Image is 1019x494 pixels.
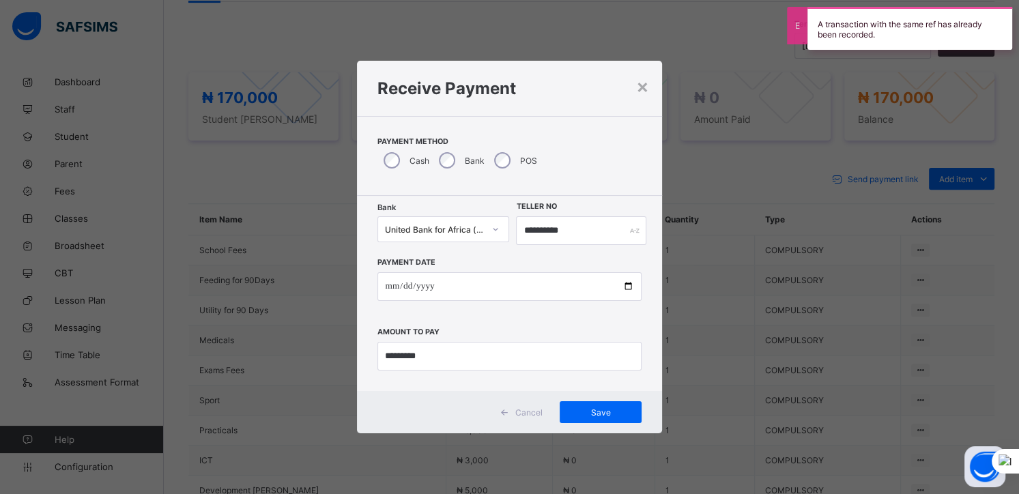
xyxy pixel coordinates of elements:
div: United Bank for Africa (UBA) - Intercontinental Connection Education [385,224,485,235]
label: Cash [410,156,429,166]
span: Cancel [515,407,542,418]
span: Payment Method [377,137,642,146]
label: POS [520,156,537,166]
div: × [635,74,648,98]
label: Payment Date [377,258,435,267]
span: Bank [377,203,396,212]
button: Open asap [964,446,1005,487]
h1: Receive Payment [377,78,642,98]
label: Amount to pay [377,328,440,336]
label: Teller No [516,202,556,211]
div: A transaction with the same ref has already been recorded. [807,7,1012,50]
span: Save [570,407,631,418]
label: Bank [465,156,485,166]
